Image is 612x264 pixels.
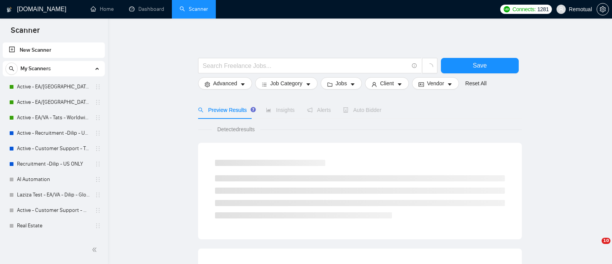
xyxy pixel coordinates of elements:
[17,79,90,95] a: Active - EA/[GEOGRAPHIC_DATA] - Dilip - U.S
[95,176,101,183] span: holder
[205,81,210,87] span: setting
[266,107,294,113] span: Insights
[380,79,394,88] span: Client
[7,3,12,16] img: logo
[203,61,409,71] input: Search Freelance Jobs...
[17,218,90,234] a: Real Estate
[198,77,252,90] button: settingAdvancedcaret-down
[306,81,311,87] span: caret-down
[426,63,433,70] span: loading
[597,6,609,12] a: setting
[327,81,333,87] span: folder
[343,107,348,113] span: robot
[307,107,313,113] span: notification
[350,81,355,87] span: caret-down
[513,5,536,14] span: Connects:
[5,25,46,41] span: Scanner
[504,6,510,12] img: upwork-logo.png
[336,79,347,88] span: Jobs
[17,141,90,156] a: Active - Customer Support - Tats - U.S
[95,207,101,213] span: holder
[343,107,381,113] span: Auto Bidder
[397,81,402,87] span: caret-down
[17,110,90,125] a: Active - EA/VA - Tats - Worldwide
[447,81,452,87] span: caret-down
[441,58,519,73] button: Save
[198,107,254,113] span: Preview Results
[3,42,105,58] li: New Scanner
[266,107,271,113] span: area-chart
[17,95,90,110] a: Active - EA/[GEOGRAPHIC_DATA] - Dilip - Global
[129,6,164,12] a: dashboardDashboard
[212,125,260,134] span: Detected results
[240,81,245,87] span: caret-down
[180,6,208,12] a: searchScanner
[17,156,90,172] a: Recruitment -Dilip - US ONLY
[372,81,377,87] span: user
[95,84,101,90] span: holder
[307,107,331,113] span: Alerts
[473,61,487,70] span: Save
[92,246,99,254] span: double-left
[537,5,549,14] span: 1281
[412,63,417,68] span: info-circle
[262,81,267,87] span: bars
[213,79,237,88] span: Advanced
[95,192,101,198] span: holder
[365,77,409,90] button: userClientcaret-down
[17,234,90,249] a: Run - No filter Test
[95,146,101,152] span: holder
[95,223,101,229] span: holder
[558,7,564,12] span: user
[270,79,302,88] span: Job Category
[6,66,17,71] span: search
[95,99,101,105] span: holder
[255,77,317,90] button: barsJob Categorycaret-down
[95,115,101,121] span: holder
[427,79,444,88] span: Vendor
[597,3,609,15] button: setting
[250,106,257,113] div: Tooltip anchor
[419,81,424,87] span: idcard
[198,107,203,113] span: search
[20,61,51,76] span: My Scanners
[17,203,90,218] a: Active - Customer Support - Mark - Global
[9,42,99,58] a: New Scanner
[586,238,604,256] iframe: Intercom live chat
[321,77,362,90] button: folderJobscaret-down
[95,130,101,136] span: holder
[17,172,90,187] a: AI Automation
[91,6,114,12] a: homeHome
[465,79,486,88] a: Reset All
[5,63,18,75] button: search
[412,77,459,90] button: idcardVendorcaret-down
[95,161,101,167] span: holder
[602,238,610,244] span: 10
[17,125,90,141] a: Active - Recruitment -Dilip - US General
[17,187,90,203] a: Laziza Test - EA/VA - Dilip - Global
